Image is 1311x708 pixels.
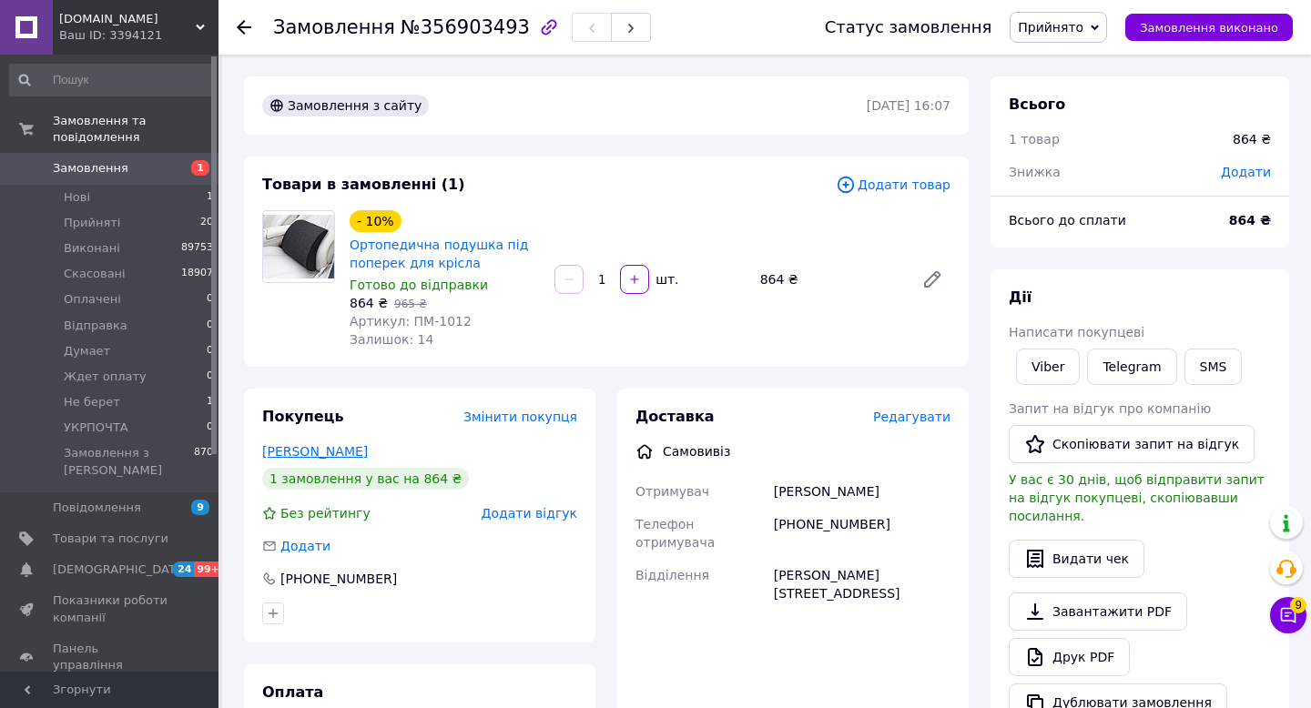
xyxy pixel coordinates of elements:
span: Замовлення та повідомлення [53,113,218,146]
span: 1 [207,189,213,206]
span: Скасовані [64,266,126,282]
span: Прийняті [64,215,120,231]
span: У вас є 30 днів, щоб відправити запит на відгук покупцеві, скопіювавши посилання. [1009,472,1265,523]
a: Viber [1016,349,1080,385]
span: №356903493 [401,16,530,38]
span: Редагувати [873,410,950,424]
div: Статус замовлення [825,18,992,36]
span: Запит на відгук про компанію [1009,401,1211,416]
button: Замовлення виконано [1125,14,1293,41]
span: Shopka.com.ua [59,11,196,27]
span: Всього [1009,96,1065,113]
img: Ортопедична подушка під поперек для крісла [263,215,334,278]
span: Без рейтингу [280,506,371,521]
div: [PHONE_NUMBER] [770,508,954,559]
div: [PERSON_NAME][STREET_ADDRESS] [770,559,954,610]
span: 1 [207,394,213,410]
span: 99+ [194,561,224,577]
b: 864 ₴ [1229,213,1271,228]
div: 864 ₴ [1233,130,1271,148]
span: Не берет [64,394,120,410]
span: [DEMOGRAPHIC_DATA] [53,561,188,578]
a: Telegram [1087,349,1176,385]
span: УКРПОЧТА [64,420,128,436]
span: 0 [207,318,213,334]
button: Чат з покупцем9 [1270,597,1306,633]
span: Замовлення [273,16,395,38]
span: Замовлення [53,160,128,177]
button: Скопіювати запит на відгук [1009,425,1255,463]
span: 24 [173,561,194,577]
span: Ждет оплату [64,369,147,385]
span: Оплачені [64,291,121,308]
span: Артикул: ПМ-1012 [350,314,472,329]
div: Самовивіз [658,442,735,460]
span: Написати покупцеві [1009,325,1144,339]
span: 0 [207,420,213,436]
div: Повернутися назад [237,18,251,36]
span: Отримувач [635,484,709,499]
span: 0 [207,369,213,385]
span: Знижка [1009,165,1061,179]
span: Дії [1009,288,1032,306]
span: Додати [1221,165,1271,179]
span: Додати товар [836,175,950,195]
span: Змінити покупця [463,410,577,424]
span: 870 [194,445,213,478]
div: Замовлення з сайту [262,95,429,116]
span: Замовлення виконано [1140,21,1278,35]
div: [PHONE_NUMBER] [279,570,399,588]
span: Готово до відправки [350,278,488,292]
span: 18907 [181,266,213,282]
span: Панель управління [53,641,168,673]
span: 20 [200,215,213,231]
span: Нові [64,189,90,206]
span: Оплата [262,683,323,701]
span: Товари та послуги [53,531,168,547]
span: Телефон отримувача [635,517,715,550]
span: Доставка [635,408,715,425]
span: Замовлення з [PERSON_NAME] [64,445,194,478]
span: 0 [207,291,213,308]
span: Покупець [262,408,344,425]
a: [PERSON_NAME] [262,444,368,459]
button: Видати чек [1009,540,1144,578]
span: 1 [191,160,209,176]
a: Редагувати [914,261,950,298]
span: Товари в замовленні (1) [262,176,465,193]
a: Друк PDF [1009,638,1130,676]
span: Залишок: 14 [350,332,433,347]
span: Прийнято [1018,20,1083,35]
input: Пошук [9,64,215,96]
div: шт. [651,270,680,288]
button: SMS [1184,349,1243,385]
a: Завантажити PDF [1009,592,1187,631]
span: Думает [64,343,110,359]
div: Ваш ID: 3394121 [59,27,218,44]
span: 9 [191,500,209,515]
span: Повідомлення [53,500,141,516]
span: 9 [1290,597,1306,613]
span: 1 товар [1009,132,1060,147]
div: 864 ₴ [753,267,907,292]
span: 864 ₴ [350,296,388,310]
div: 1 замовлення у вас на 864 ₴ [262,468,469,490]
div: [PERSON_NAME] [770,475,954,508]
a: Ортопедична подушка під поперек для крісла [350,238,528,270]
span: Додати відгук [482,506,577,521]
div: - 10% [350,210,401,232]
span: Показники роботи компанії [53,592,168,625]
time: [DATE] 16:07 [867,98,950,113]
span: 965 ₴ [394,298,427,310]
span: Всього до сплати [1009,213,1126,228]
span: 0 [207,343,213,359]
span: 89753 [181,240,213,257]
span: Відправка [64,318,127,334]
span: Додати [280,539,330,553]
span: Виконані [64,240,120,257]
span: Відділення [635,568,709,582]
